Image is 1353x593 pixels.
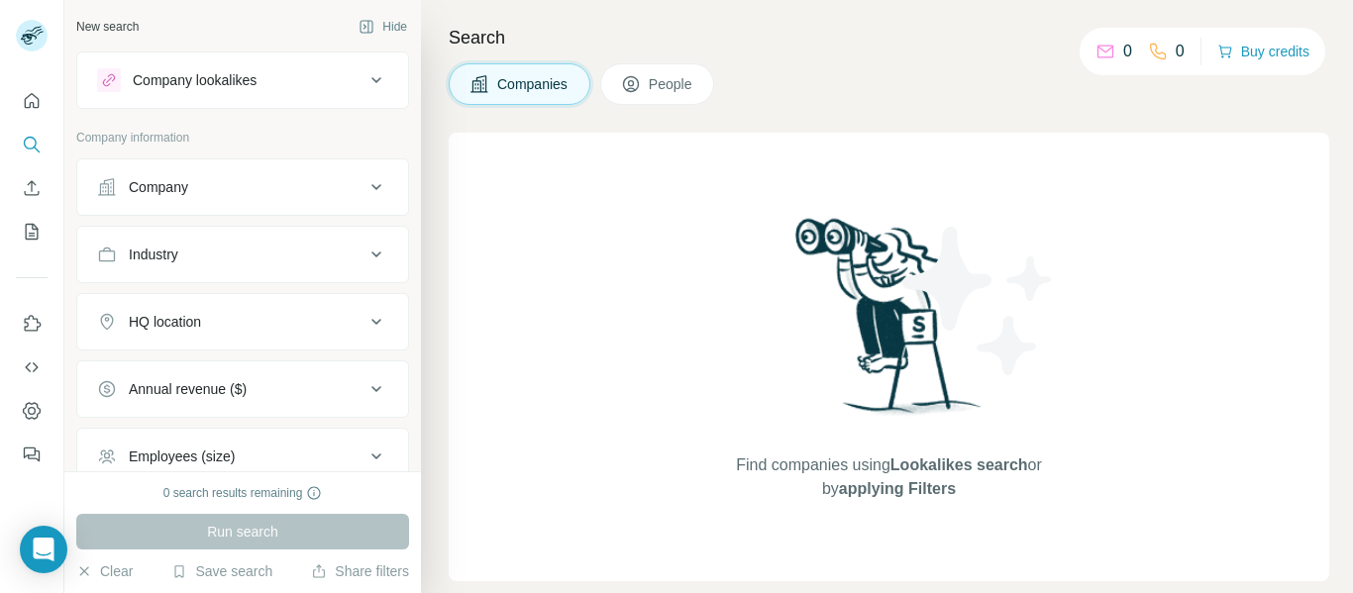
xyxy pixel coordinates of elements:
button: Employees (size) [77,433,408,480]
span: applying Filters [839,480,956,497]
button: Company [77,163,408,211]
div: Employees (size) [129,446,235,466]
button: Buy credits [1217,38,1309,65]
button: Dashboard [16,393,48,429]
p: 0 [1176,40,1185,63]
div: HQ location [129,312,201,332]
button: Share filters [311,561,409,581]
div: New search [76,18,139,36]
button: Feedback [16,437,48,472]
button: Industry [77,231,408,278]
p: 0 [1123,40,1132,63]
div: Open Intercom Messenger [20,526,67,573]
button: Enrich CSV [16,170,48,206]
span: Find companies using or by [730,453,1047,501]
div: Industry [129,245,178,264]
p: Company information [76,129,409,147]
button: My lists [16,214,48,249]
div: Annual revenue ($) [129,379,247,399]
div: Company lookalikes [133,70,257,90]
button: Clear [76,561,133,581]
div: Company [129,177,188,197]
button: Quick start [16,83,48,119]
h4: Search [449,24,1329,51]
button: Use Surfe on LinkedIn [16,306,48,342]
button: Annual revenue ($) [77,365,408,413]
span: People [649,74,694,94]
span: Companies [497,74,570,94]
button: Search [16,127,48,162]
button: Save search [171,561,272,581]
button: Company lookalikes [77,56,408,104]
button: Hide [345,12,421,42]
img: Surfe Illustration - Stars [889,212,1068,390]
img: Surfe Illustration - Woman searching with binoculars [786,213,992,434]
button: Use Surfe API [16,349,48,385]
div: 0 search results remaining [163,484,323,502]
span: Lookalikes search [890,456,1028,473]
button: HQ location [77,298,408,346]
